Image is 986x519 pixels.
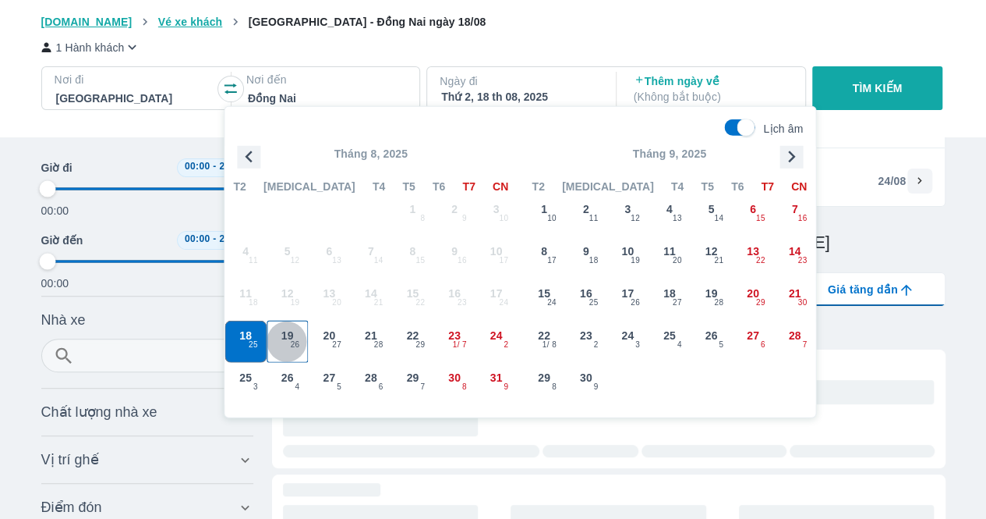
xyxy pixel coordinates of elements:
[708,201,714,217] span: 5
[606,279,648,321] button: 1726
[538,370,550,386] span: 29
[281,370,294,386] span: 26
[350,363,392,405] button: 286
[732,279,774,321] button: 2029
[580,328,592,343] span: 23
[41,203,69,219] p: 00:00
[224,363,267,405] button: 253
[761,339,765,351] span: 6
[523,321,565,363] button: 221/ 8
[763,121,803,137] p: Lịch âm
[583,244,589,259] span: 9
[224,146,517,162] p: Tháng 8, 2025
[648,279,691,321] button: 1827
[374,339,383,351] span: 28
[246,72,407,87] p: Nơi đến
[705,328,717,343] span: 26
[41,301,253,339] div: Nhà xe
[774,279,816,321] button: 2130
[41,158,253,291] div: Thời gian
[267,363,309,405] button: 264
[565,279,607,321] button: 1625
[440,73,600,89] p: Ngày đi
[523,146,815,162] p: Tháng 9, 2025
[41,441,253,478] div: Vị trí ghế
[547,212,557,225] span: 10
[714,297,723,309] span: 28
[295,381,300,393] span: 4
[158,16,222,28] span: Vé xe khách
[634,73,791,105] p: Thêm ngày về
[379,381,383,393] span: 6
[433,363,475,405] button: 308
[719,339,723,351] span: 5
[441,89,599,105] div: Thứ 2, 18 th 08, 2025
[791,179,807,194] span: CN
[392,363,434,405] button: 297
[853,80,903,96] p: TÌM KIẾM
[648,321,691,363] button: 254
[41,160,72,176] span: Giờ đi
[233,179,246,194] span: T2
[666,201,673,217] span: 4
[594,381,599,393] span: 9
[402,179,415,194] span: T5
[774,194,816,236] button: 716
[756,297,765,309] span: 29
[41,393,253,431] div: Chất lượng nhà xe
[797,212,807,225] span: 16
[691,236,733,279] button: 1221
[565,321,607,363] button: 232
[185,233,210,244] span: 00:00
[41,39,141,55] button: 1 Hành khách
[594,339,599,351] span: 2
[281,328,294,343] span: 19
[565,194,607,236] button: 211
[219,161,245,172] span: 24:00
[714,212,723,225] span: 14
[504,339,508,351] span: 2
[490,370,503,386] span: 31
[392,321,434,363] button: 2229
[621,328,634,343] span: 24
[828,282,898,297] span: Giá tăng dần
[677,339,682,351] span: 4
[714,254,723,267] span: 21
[249,339,258,351] span: 25
[263,179,355,194] span: [MEDICAL_DATA]
[41,311,86,329] span: Nhà xe
[624,201,631,217] span: 3
[583,201,589,217] span: 2
[213,233,216,244] span: -
[731,179,744,194] span: T6
[648,236,691,279] button: 1120
[673,297,682,309] span: 27
[41,14,945,30] nav: breadcrumb
[691,194,733,236] button: 514
[406,328,419,343] span: 22
[547,297,557,309] span: 24
[453,339,467,351] span: 1 / 7
[406,370,419,386] span: 29
[448,328,461,343] span: 23
[253,381,258,393] span: 3
[56,40,125,55] p: 1 Hành khách
[756,254,765,267] span: 22
[350,321,392,363] button: 2128
[41,450,99,469] span: Vị trí ghế
[761,179,773,194] span: T7
[589,297,599,309] span: 25
[185,161,210,172] span: 00:00
[523,194,565,236] button: 110
[433,179,445,194] span: T6
[756,212,765,225] span: 15
[267,321,309,363] button: 1926
[565,236,607,279] button: 918
[732,194,774,236] button: 615
[565,363,607,405] button: 309
[420,381,425,393] span: 7
[606,236,648,279] button: 1019
[648,194,691,236] button: 413
[812,66,942,110] button: TÌM KIẾM
[606,194,648,236] button: 312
